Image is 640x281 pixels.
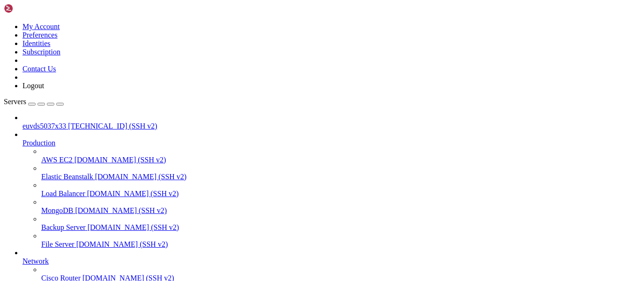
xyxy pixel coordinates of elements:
a: Production [22,139,636,147]
span: MongoDB [41,206,73,214]
span: Production [22,139,55,147]
a: Contact Us [22,65,56,73]
li: AWS EC2 [DOMAIN_NAME] (SSH v2) [41,147,636,164]
span: [DOMAIN_NAME] (SSH v2) [88,223,179,231]
img: Shellngn [4,4,58,13]
li: Elastic Beanstalk [DOMAIN_NAME] (SSH v2) [41,164,636,181]
li: MongoDB [DOMAIN_NAME] (SSH v2) [41,198,636,215]
li: Backup Server [DOMAIN_NAME] (SSH v2) [41,215,636,232]
a: My Account [22,23,60,30]
li: euvds5037x33 [TECHNICAL_ID] (SSH v2) [22,114,636,130]
a: Subscription [22,48,60,56]
span: AWS EC2 [41,156,73,164]
a: Network [22,257,636,266]
span: [DOMAIN_NAME] (SSH v2) [95,173,187,181]
a: Load Balancer [DOMAIN_NAME] (SSH v2) [41,190,636,198]
a: AWS EC2 [DOMAIN_NAME] (SSH v2) [41,156,636,164]
span: [DOMAIN_NAME] (SSH v2) [74,156,166,164]
a: Servers [4,98,64,106]
li: Load Balancer [DOMAIN_NAME] (SSH v2) [41,181,636,198]
span: Backup Server [41,223,86,231]
a: Preferences [22,31,58,39]
li: Production [22,130,636,249]
span: [DOMAIN_NAME] (SSH v2) [76,240,168,248]
span: Network [22,257,49,265]
span: Elastic Beanstalk [41,173,93,181]
a: Identities [22,39,51,47]
span: Servers [4,98,26,106]
span: Load Balancer [41,190,85,197]
a: MongoDB [DOMAIN_NAME] (SSH v2) [41,206,636,215]
a: euvds5037x33 [TECHNICAL_ID] (SSH v2) [22,122,636,130]
a: Backup Server [DOMAIN_NAME] (SSH v2) [41,223,636,232]
span: [DOMAIN_NAME] (SSH v2) [75,206,167,214]
span: euvds5037x33 [22,122,66,130]
a: Logout [22,82,44,90]
span: [TECHNICAL_ID] (SSH v2) [68,122,157,130]
span: [DOMAIN_NAME] (SSH v2) [87,190,179,197]
span: File Server [41,240,74,248]
a: Elastic Beanstalk [DOMAIN_NAME] (SSH v2) [41,173,636,181]
li: File Server [DOMAIN_NAME] (SSH v2) [41,232,636,249]
a: File Server [DOMAIN_NAME] (SSH v2) [41,240,636,249]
